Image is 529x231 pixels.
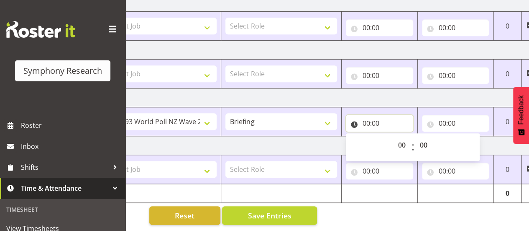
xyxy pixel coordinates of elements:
input: Click to select... [422,67,489,84]
input: Click to select... [346,67,413,84]
td: 0 [493,184,521,203]
td: 0 [493,12,521,41]
span: : [411,137,414,158]
span: Reset [175,210,194,221]
input: Click to select... [346,115,413,132]
input: Click to select... [346,19,413,36]
input: Click to select... [422,163,489,179]
div: Timesheet [2,201,123,218]
td: 0 [493,60,521,88]
span: Save Entries [248,210,291,221]
span: Shifts [21,161,109,174]
button: Reset [149,206,220,225]
img: Rosterit website logo [6,21,75,38]
button: Save Entries [222,206,317,225]
div: Symphony Research [23,65,102,77]
input: Click to select... [422,19,489,36]
span: Feedback [517,95,525,125]
span: Roster [21,119,121,132]
input: Click to select... [422,115,489,132]
span: Inbox [21,140,121,153]
button: Feedback - Show survey [513,87,529,144]
span: Time & Attendance [21,182,109,195]
input: Click to select... [346,163,413,179]
td: 0 [493,155,521,184]
td: 0 [493,107,521,136]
